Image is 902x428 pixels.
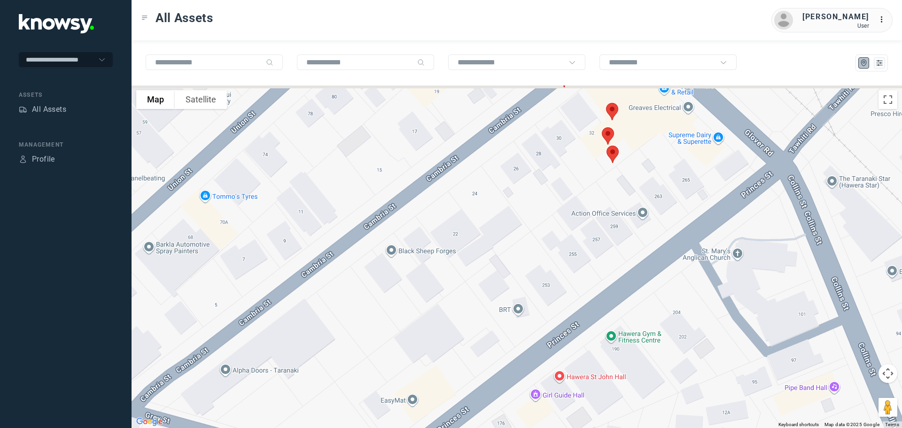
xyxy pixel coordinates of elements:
div: Profile [19,155,27,163]
button: Show street map [136,90,175,109]
img: Google [134,416,165,428]
button: Toggle fullscreen view [879,90,897,109]
button: Drag Pegman onto the map to open Street View [879,398,897,417]
div: User [802,23,869,29]
button: Show satellite imagery [175,90,227,109]
span: All Assets [156,9,213,26]
a: Terms (opens in new tab) [885,422,899,427]
span: Map data ©2025 Google [824,422,879,427]
a: Open this area in Google Maps (opens a new window) [134,416,165,428]
div: All Assets [32,104,66,115]
div: Assets [19,91,113,99]
button: Map camera controls [879,364,897,383]
div: List [875,59,884,67]
div: Search [417,59,425,66]
div: : [879,14,890,25]
img: Application Logo [19,14,94,33]
div: Toggle Menu [141,15,148,21]
div: Management [19,140,113,149]
tspan: ... [879,16,888,23]
div: Profile [32,154,55,165]
button: Keyboard shortcuts [778,421,819,428]
img: avatar.png [774,11,793,30]
div: : [879,14,890,27]
a: ProfileProfile [19,154,55,165]
div: Search [266,59,273,66]
div: Map [860,59,868,67]
a: AssetsAll Assets [19,104,66,115]
div: Assets [19,105,27,114]
div: [PERSON_NAME] [802,11,869,23]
